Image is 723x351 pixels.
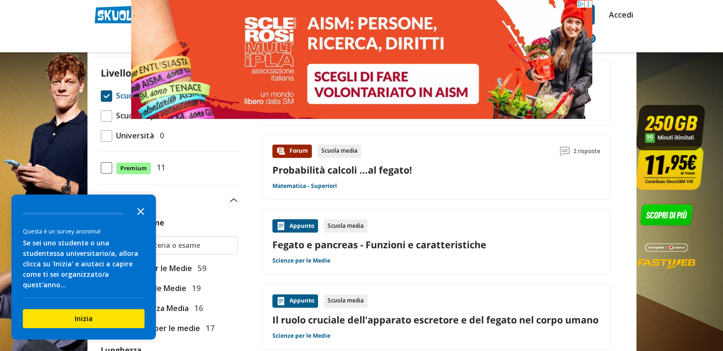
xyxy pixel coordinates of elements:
button: Inizia [23,309,145,328]
span: 17 [202,322,214,334]
span: 11 [153,161,165,174]
button: Close the survey [131,201,150,220]
div: Appunto [272,219,318,233]
label: Appunti [101,194,155,207]
a: Accedi [609,5,629,25]
div: Scuola media [324,219,367,233]
span: 0 [156,129,164,142]
a: Il ruolo cruciale dell'apparato escretore e del fegato nel corpo umano [272,313,600,326]
img: Forum contenuto [276,146,286,156]
div: Forum [272,145,312,158]
span: Università [112,129,154,142]
span: Scuola Media [112,89,164,102]
div: Se sei uno studente o una studentessa universitario/a, allora clicca su 'Inizia' e aiutaci a capi... [23,238,145,290]
span: 16 [191,302,203,314]
a: Scienze per le Medie [272,332,330,340]
div: Scuola media [318,145,361,158]
a: Probabilità calcoli ...al fegato! [272,164,412,176]
div: Survey [11,195,156,340]
img: Commenti lettura [560,146,569,156]
input: Ricerca materia o esame [117,241,233,250]
span: 59 [194,262,206,274]
div: Appunto [272,294,318,308]
span: Antologia per le medie [112,322,200,334]
a: Scienze per le Medie [272,257,330,264]
img: Appunti contenuto [276,221,286,231]
span: 19 [188,282,201,294]
span: Premium [116,162,151,175]
div: Questa è un survey anonima! [23,227,145,236]
a: Fegato e pancreas - Funzioni e caratteristiche [272,238,600,251]
label: Livello [101,67,131,79]
a: Matematica - Superiori [272,182,337,190]
img: Apri e chiudi sezione [230,198,238,202]
span: 133 [139,194,155,207]
span: 2 risposte [573,145,600,158]
div: Scuola media [324,294,367,308]
span: Scuola Superiore [112,109,178,122]
img: Appunti contenuto [276,296,286,306]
